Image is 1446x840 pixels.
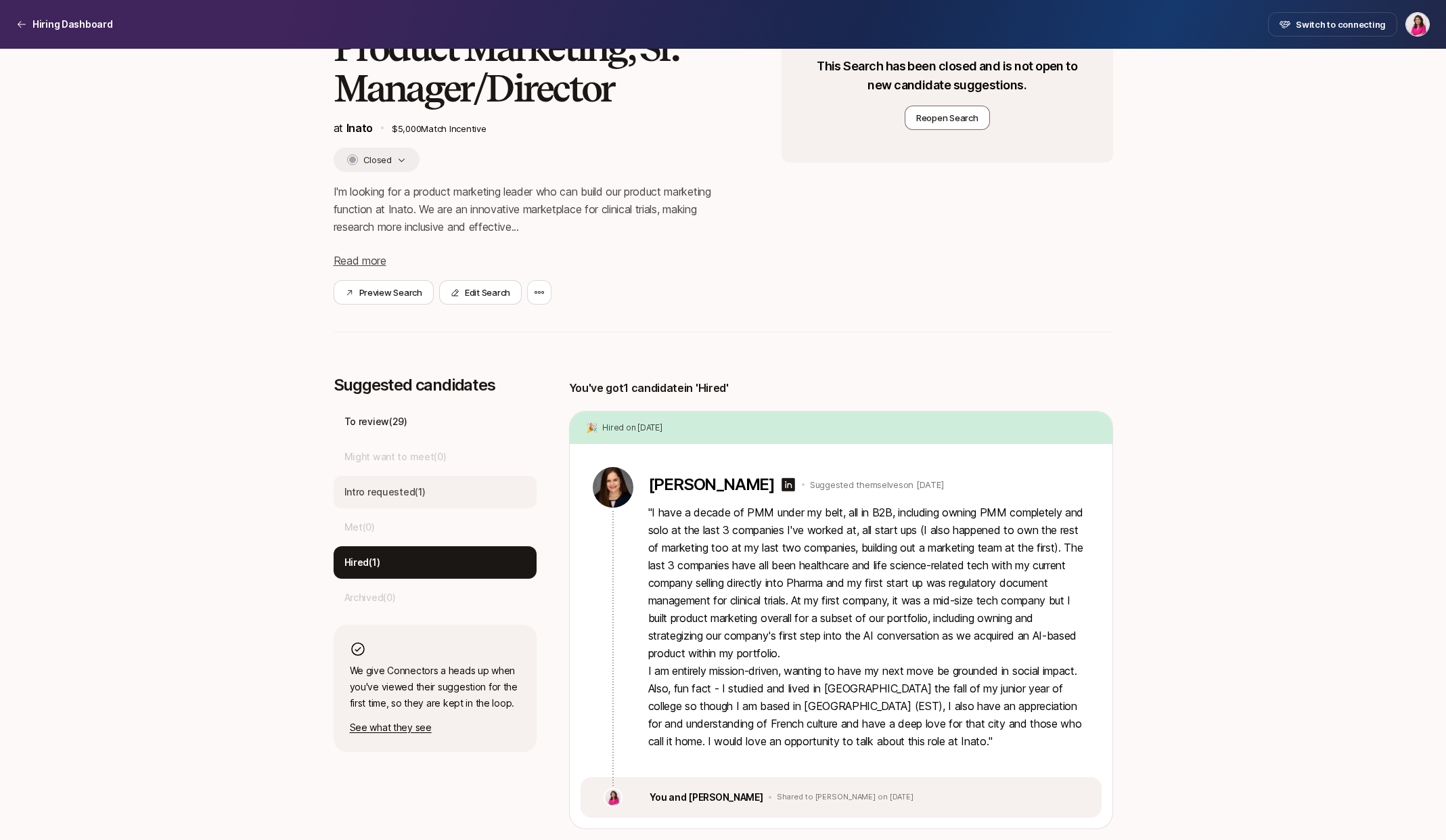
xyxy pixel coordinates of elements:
button: Reopen Search [905,106,990,130]
button: Switch to connecting [1268,12,1397,37]
button: Emma Frane [1405,12,1430,37]
p: See what they see [350,720,520,736]
p: I'm looking for a product marketing leader who can build our product marketing function at Inato.... [334,183,738,236]
p: You've got 1 candidate in 'Hired' [569,379,729,397]
button: Edit Search [439,280,522,305]
img: 9e09e871_5697_442b_ae6e_b16e3f6458f8.jpg [605,789,621,805]
p: Intro requested ( 1 ) [344,484,426,500]
span: 🎉 [586,420,597,436]
p: Met ( 0 ) [344,519,375,535]
p: Suggested themselves on [DATE] [810,478,943,491]
img: b18222d9_3e23_4640_8f30_1cd116073070.jpg [593,467,633,508]
button: Closed [334,148,420,172]
span: Switch to connecting [1296,18,1386,31]
p: Suggested candidates [334,376,537,395]
p: [PERSON_NAME] [648,475,775,494]
p: Hiring Dashboard [32,16,113,32]
img: Emma Frane [1406,13,1429,36]
p: Hired on [DATE] [602,422,662,434]
p: This Search has been closed and is not open to new candidate suggestions. [814,57,1081,95]
p: You and [PERSON_NAME] [650,789,763,805]
span: Inato [346,121,373,135]
h2: Product Marketing, Sr. Manager/Director [334,27,738,108]
span: Read more [334,254,386,267]
p: $5,000 Match Incentive [392,122,738,135]
p: Might want to meet ( 0 ) [344,449,447,465]
p: To review ( 29 ) [344,414,407,430]
p: Hired ( 1 ) [344,554,380,571]
p: Shared to [PERSON_NAME] on [DATE] [777,793,913,802]
p: " I have a decade of PMM under my belt, all in B2B, including owning PMM completely and solo at t... [648,504,1091,750]
button: Preview Search [334,280,434,305]
p: We give Connectors a heads up when you've viewed their suggestion for the first time, so they are... [350,663,520,711]
p: Archived ( 0 ) [344,590,396,606]
p: at [334,119,373,137]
